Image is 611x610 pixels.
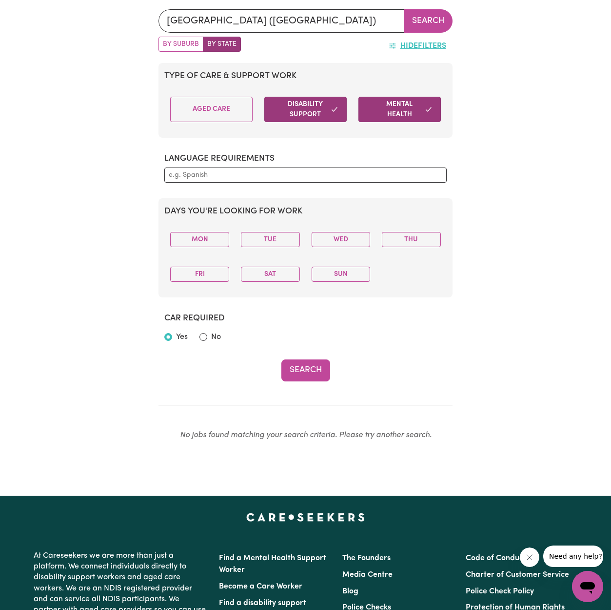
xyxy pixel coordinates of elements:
[170,267,229,282] button: Fri
[241,267,300,282] button: Sat
[164,71,447,81] h2: Type of care & support work
[170,232,229,247] button: Mon
[312,232,371,247] button: Wed
[400,42,418,50] span: Hide
[466,588,534,595] a: Police Check Policy
[170,97,253,122] button: Aged Care
[158,9,404,33] input: e.g. New South Wales, or NSW
[543,546,603,567] iframe: Message from company
[342,588,358,595] a: Blog
[219,583,302,590] a: Become a Care Worker
[246,513,365,521] a: Careseekers home page
[358,97,441,122] button: Mental Health
[176,331,188,343] label: Yes
[342,554,391,562] a: The Founders
[520,547,539,567] iframe: Close message
[180,431,432,439] em: No jobs found matching your search criteria. Please try another search.
[164,153,447,164] h2: Language requirements
[342,571,393,579] a: Media Centre
[312,267,371,282] button: Sun
[281,359,330,381] button: Search
[264,97,347,122] button: Disability Support
[404,9,453,33] button: Search
[382,232,441,247] button: Thu
[466,554,526,562] a: Code of Conduct
[158,37,203,52] label: Search by suburb/post code
[164,313,447,323] h2: Car required
[219,554,326,574] a: Find a Mental Health Support Worker
[241,232,300,247] button: Tue
[203,37,241,52] label: Search by state
[164,206,447,216] h2: Days you're looking for work
[382,37,453,55] button: HideFilters
[169,170,442,180] input: e.g. Spanish
[211,331,221,343] label: No
[466,571,569,579] a: Charter of Customer Service
[572,571,603,602] iframe: Button to launch messaging window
